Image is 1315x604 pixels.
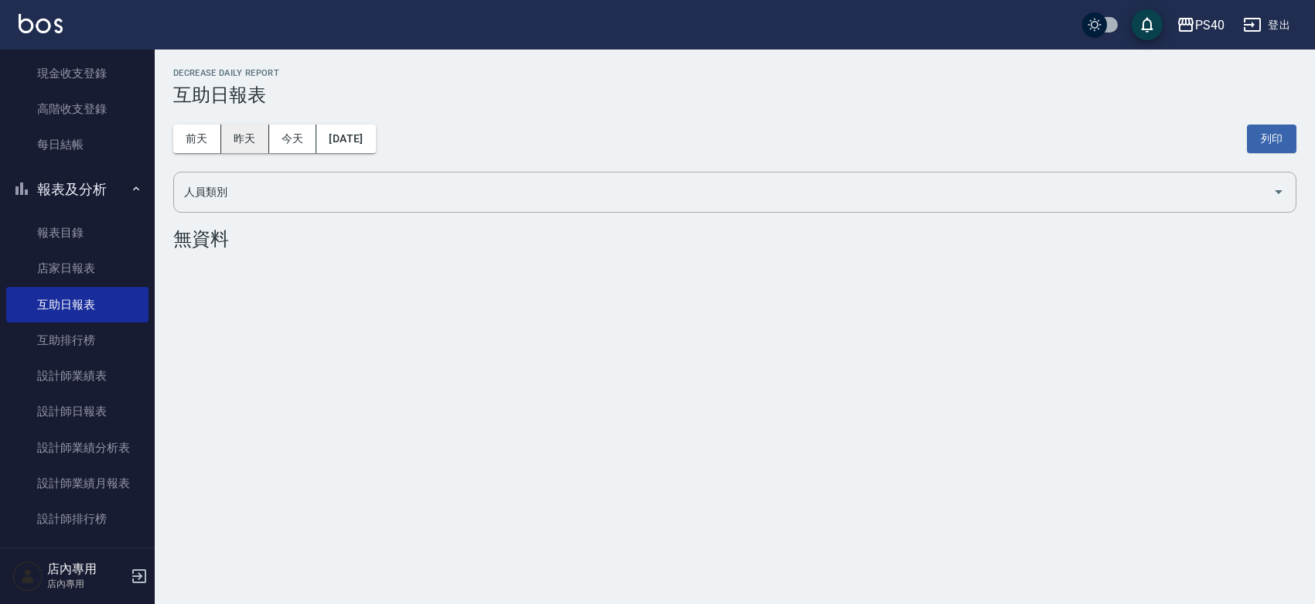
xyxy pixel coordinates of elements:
a: 設計師日報表 [6,394,149,429]
div: 無資料 [173,228,1296,250]
button: PS40 [1170,9,1231,41]
button: 前天 [173,125,221,153]
input: 人員名稱 [180,179,1266,206]
a: 服務扣項明細表 [6,537,149,572]
img: Person [12,561,43,592]
button: 報表及分析 [6,169,149,210]
div: PS40 [1195,15,1224,35]
button: 登出 [1237,11,1296,39]
h5: 店內專用 [47,561,126,577]
h2: Decrease Daily Report [173,68,1296,78]
button: 列印 [1247,125,1296,153]
button: Open [1266,179,1291,204]
button: save [1132,9,1163,40]
a: 店家日報表 [6,251,149,286]
a: 互助排行榜 [6,322,149,358]
a: 互助日報表 [6,287,149,322]
img: Logo [19,14,63,33]
h3: 互助日報表 [173,84,1296,106]
a: 設計師業績表 [6,358,149,394]
button: 今天 [269,125,317,153]
p: 店內專用 [47,577,126,591]
button: [DATE] [316,125,375,153]
a: 報表目錄 [6,215,149,251]
button: 昨天 [221,125,269,153]
a: 高階收支登錄 [6,91,149,127]
a: 設計師排行榜 [6,501,149,537]
a: 現金收支登錄 [6,56,149,91]
a: 設計師業績月報表 [6,466,149,501]
a: 每日結帳 [6,127,149,162]
a: 設計師業績分析表 [6,430,149,466]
